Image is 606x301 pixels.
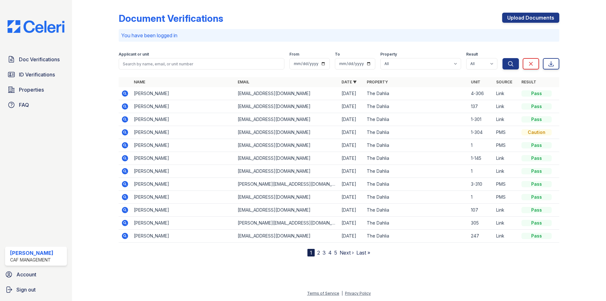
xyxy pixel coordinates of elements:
[521,168,552,174] div: Pass
[119,13,223,24] div: Document Verifications
[131,217,235,230] td: [PERSON_NAME]
[19,101,29,109] span: FAQ
[364,217,468,230] td: The Dahlia
[364,165,468,178] td: The Dahlia
[468,191,494,204] td: 1
[235,87,339,100] td: [EMAIL_ADDRESS][DOMAIN_NAME]
[468,152,494,165] td: 1-145
[521,80,536,84] a: Result
[340,250,354,256] a: Next ›
[307,291,339,296] a: Terms of Service
[521,116,552,123] div: Pass
[364,87,468,100] td: The Dahlia
[468,230,494,243] td: 247
[494,217,519,230] td: Link
[131,139,235,152] td: [PERSON_NAME]
[468,126,494,139] td: 1-304
[356,250,370,256] a: Last »
[131,126,235,139] td: [PERSON_NAME]
[521,233,552,239] div: Pass
[468,139,494,152] td: 1
[468,217,494,230] td: 305
[521,129,552,135] div: Caution
[19,71,55,78] span: ID Verifications
[3,20,69,33] img: CE_Logo_Blue-a8612792a0a2168367f1c8372b55b34899dd931a85d93a1a3d3e32e68fde9ad4.png
[19,86,44,93] span: Properties
[339,126,364,139] td: [DATE]
[468,165,494,178] td: 1
[521,155,552,161] div: Pass
[494,230,519,243] td: Link
[364,113,468,126] td: The Dahlia
[364,126,468,139] td: The Dahlia
[494,191,519,204] td: PMS
[367,80,388,84] a: Property
[235,113,339,126] td: [EMAIL_ADDRESS][DOMAIN_NAME]
[521,90,552,97] div: Pass
[468,87,494,100] td: 4-306
[468,113,494,126] td: 1-301
[364,191,468,204] td: The Dahlia
[364,204,468,217] td: The Dahlia
[494,204,519,217] td: Link
[342,80,357,84] a: Date ▼
[364,100,468,113] td: The Dahlia
[317,250,320,256] a: 2
[134,80,145,84] a: Name
[364,152,468,165] td: The Dahlia
[468,178,494,191] td: 3-310
[466,52,478,57] label: Result
[494,139,519,152] td: PMS
[289,52,299,57] label: From
[339,165,364,178] td: [DATE]
[496,80,512,84] a: Source
[131,165,235,178] td: [PERSON_NAME]
[335,52,340,57] label: To
[339,204,364,217] td: [DATE]
[339,139,364,152] td: [DATE]
[339,100,364,113] td: [DATE]
[339,191,364,204] td: [DATE]
[494,126,519,139] td: PMS
[468,100,494,113] td: 137
[323,250,326,256] a: 3
[471,80,480,84] a: Unit
[328,250,332,256] a: 4
[334,250,337,256] a: 5
[19,56,60,63] span: Doc Verifications
[119,58,284,69] input: Search by name, email, or unit number
[16,286,36,293] span: Sign out
[521,181,552,187] div: Pass
[131,152,235,165] td: [PERSON_NAME]
[235,152,339,165] td: [EMAIL_ADDRESS][DOMAIN_NAME]
[131,230,235,243] td: [PERSON_NAME]
[5,99,67,111] a: FAQ
[121,32,557,39] p: You have been logged in
[238,80,249,84] a: Email
[345,291,371,296] a: Privacy Policy
[494,178,519,191] td: PMS
[339,178,364,191] td: [DATE]
[131,100,235,113] td: [PERSON_NAME]
[131,204,235,217] td: [PERSON_NAME]
[339,217,364,230] td: [DATE]
[235,139,339,152] td: [EMAIL_ADDRESS][DOMAIN_NAME]
[5,68,67,81] a: ID Verifications
[131,178,235,191] td: [PERSON_NAME]
[494,113,519,126] td: Link
[16,271,36,278] span: Account
[494,100,519,113] td: Link
[521,220,552,226] div: Pass
[10,257,53,263] div: CAF Management
[364,230,468,243] td: The Dahlia
[339,87,364,100] td: [DATE]
[339,113,364,126] td: [DATE]
[521,142,552,148] div: Pass
[131,191,235,204] td: [PERSON_NAME]
[3,283,69,296] a: Sign out
[10,249,53,257] div: [PERSON_NAME]
[502,13,559,23] a: Upload Documents
[119,52,149,57] label: Applicant or unit
[235,100,339,113] td: [EMAIL_ADDRESS][DOMAIN_NAME]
